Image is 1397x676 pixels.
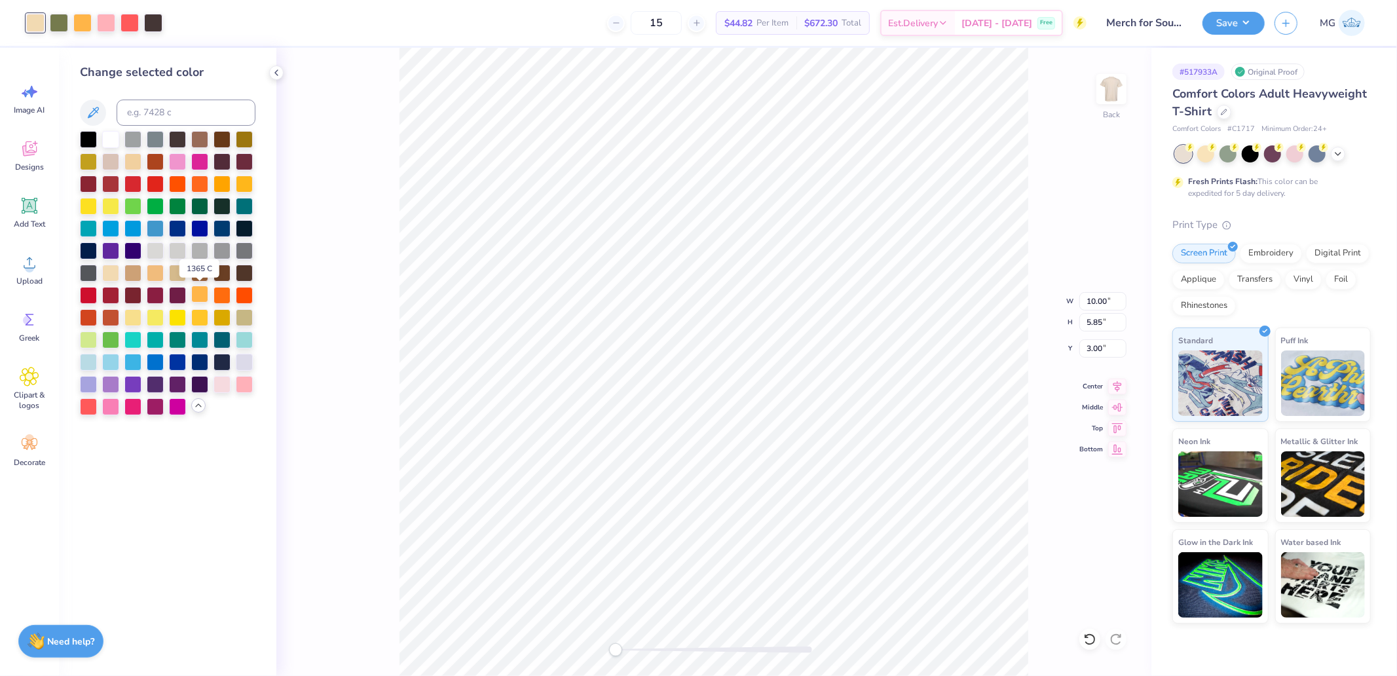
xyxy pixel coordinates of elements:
span: Clipart & logos [8,390,51,411]
span: Metallic & Glitter Ink [1281,434,1358,448]
span: Image AI [14,105,45,115]
div: # 517933A [1172,64,1225,80]
span: Water based Ink [1281,535,1341,549]
strong: Need help? [48,635,95,648]
span: Standard [1178,333,1213,347]
span: $672.30 [804,16,838,30]
span: $44.82 [724,16,753,30]
span: Middle [1079,402,1103,413]
span: # C1717 [1227,124,1255,135]
span: Designs [15,162,44,172]
input: e.g. 7428 c [117,100,255,126]
span: Free [1040,18,1052,28]
span: Neon Ink [1178,434,1210,448]
img: Water based Ink [1281,552,1366,618]
div: Digital Print [1306,244,1369,263]
span: Greek [20,333,40,343]
div: Change selected color [80,64,255,81]
span: MG [1320,16,1335,31]
div: Original Proof [1231,64,1305,80]
div: Transfers [1229,270,1281,290]
span: Puff Ink [1281,333,1309,347]
img: Glow in the Dark Ink [1178,552,1263,618]
img: Puff Ink [1281,350,1366,416]
div: Accessibility label [609,643,622,656]
span: Est. Delivery [888,16,938,30]
span: Glow in the Dark Ink [1178,535,1253,549]
input: Untitled Design [1096,10,1193,36]
div: Foil [1326,270,1356,290]
strong: Fresh Prints Flash: [1188,176,1257,187]
div: Rhinestones [1172,296,1236,316]
span: Total [842,16,861,30]
div: Applique [1172,270,1225,290]
span: Comfort Colors Adult Heavyweight T-Shirt [1172,86,1367,119]
div: Back [1103,109,1120,121]
div: This color can be expedited for 5 day delivery. [1188,176,1349,199]
div: Print Type [1172,217,1371,233]
div: 1365 C [179,259,219,278]
span: Decorate [14,457,45,468]
img: Neon Ink [1178,451,1263,517]
a: MG [1314,10,1371,36]
span: Upload [16,276,43,286]
img: Back [1098,76,1125,102]
span: Center [1079,381,1103,392]
img: Metallic & Glitter Ink [1281,451,1366,517]
img: Standard [1178,350,1263,416]
input: – – [631,11,682,35]
button: Save [1202,12,1265,35]
span: Add Text [14,219,45,229]
div: Embroidery [1240,244,1302,263]
div: Screen Print [1172,244,1236,263]
span: Top [1079,423,1103,434]
span: [DATE] - [DATE] [961,16,1032,30]
span: Bottom [1079,444,1103,455]
div: Vinyl [1285,270,1322,290]
span: Comfort Colors [1172,124,1221,135]
span: Minimum Order: 24 + [1261,124,1327,135]
span: Per Item [756,16,789,30]
img: Michael Galon [1339,10,1365,36]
